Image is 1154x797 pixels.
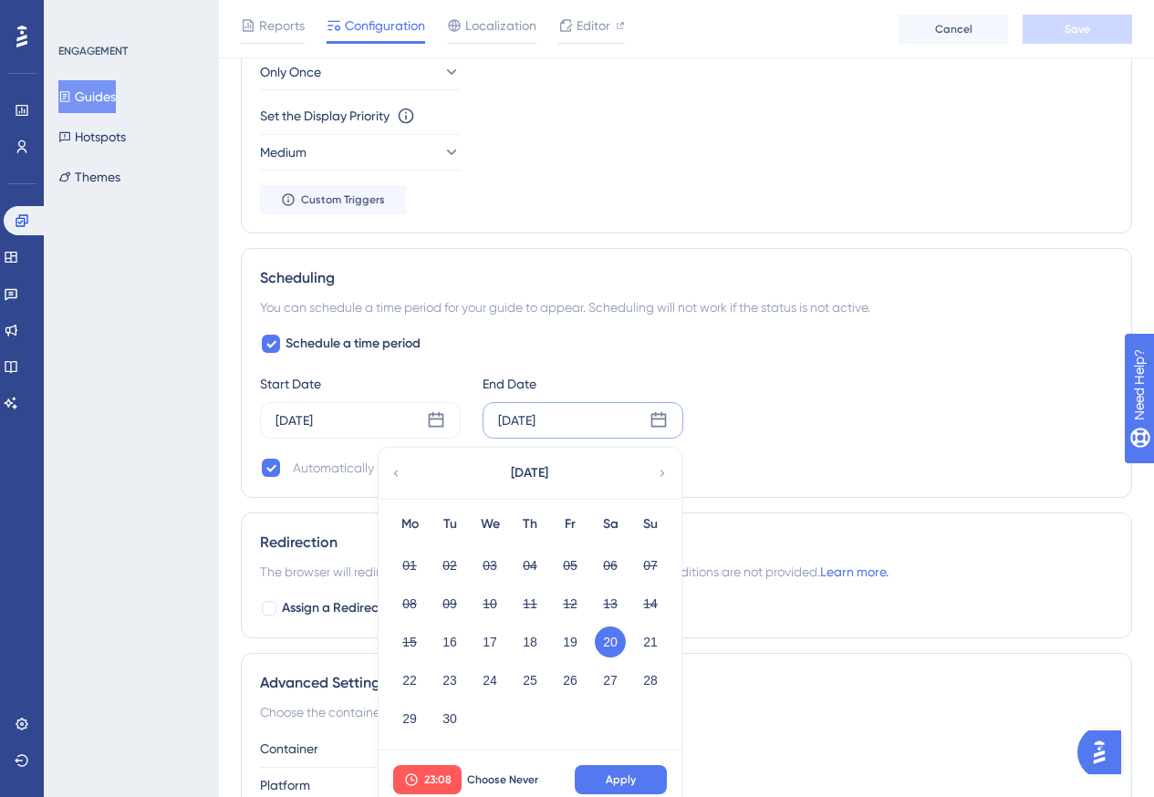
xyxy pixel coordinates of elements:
span: Configuration [345,15,425,36]
span: Cancel [935,22,972,36]
div: Mo [390,513,430,535]
button: 27 [595,665,626,696]
button: 29 [394,703,425,734]
button: Custom Triggers [260,185,406,214]
div: Start Date [260,373,461,395]
span: Reports [259,15,305,36]
span: Localization [465,15,536,36]
span: [DATE] [511,462,548,484]
button: 28 [635,665,666,696]
button: Themes [58,160,120,193]
button: 26 [555,665,586,696]
div: Automatically set as “Inactive” when the scheduled period is over. [293,457,669,479]
button: 06 [595,550,626,581]
span: Medium [260,141,307,163]
div: Scheduling [260,267,1113,289]
button: 17 [474,626,505,657]
span: Save [1065,22,1090,36]
div: [DATE] [498,409,535,431]
span: Apply [606,772,636,787]
button: 30 [434,703,465,734]
div: ENGAGEMENT [58,44,128,58]
button: 07 [635,550,666,581]
button: 21 [635,626,666,657]
button: 11 [515,588,546,619]
button: Choose Never [462,765,544,794]
button: 19 [555,626,586,657]
div: Sa [590,513,630,535]
div: End Date [483,373,683,395]
button: [DATE] [438,455,620,492]
div: Fr [550,513,590,535]
button: 04 [515,550,546,581]
span: Custom Triggers [301,192,385,207]
button: Hotspots [58,120,126,153]
button: Guides [58,80,116,113]
button: Save [1023,15,1132,44]
span: Editor [577,15,610,36]
div: Set the Display Priority [260,105,390,127]
button: 09 [434,588,465,619]
div: Container [260,738,1113,760]
button: 23 [434,665,465,696]
button: 05 [555,550,586,581]
span: Schedule a time period [286,333,421,355]
button: 18 [515,626,546,657]
div: Th [510,513,550,535]
button: Medium [260,134,461,171]
button: Only Once [260,54,461,90]
span: Assign a Redirection URL [282,597,426,619]
iframe: UserGuiding AI Assistant Launcher [1077,725,1132,780]
button: Cancel [899,15,1008,44]
span: Platform [260,774,310,796]
div: Redirection [260,532,1113,554]
span: Only Once [260,61,321,83]
button: Apply [575,765,667,794]
button: 10 [474,588,505,619]
button: 08 [394,588,425,619]
span: Need Help? [43,5,114,26]
div: We [470,513,510,535]
button: 23:08 [393,765,462,794]
a: Learn more. [820,564,889,579]
button: 20 [595,626,626,657]
button: 14 [635,588,666,619]
div: Advanced Settings [260,672,1113,694]
span: Choose Never [467,772,538,787]
button: 12 [555,588,586,619]
button: 03 [474,550,505,581]
button: 22 [394,665,425,696]
button: 25 [515,665,546,696]
span: 23:08 [424,772,452,787]
div: Choose the container and theme for the guide. [260,701,1113,723]
div: [DATE] [276,409,313,431]
div: You can schedule a time period for your guide to appear. Scheduling will not work if the status i... [260,296,1113,318]
div: Su [630,513,671,535]
span: The browser will redirect to the “Redirection URL” when the Targeting Conditions are not provided. [260,561,889,583]
button: 13 [595,588,626,619]
button: 24 [474,665,505,696]
button: 02 [434,550,465,581]
div: Tu [430,513,470,535]
button: 01 [394,550,425,581]
button: 15 [394,626,425,657]
button: 16 [434,626,465,657]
